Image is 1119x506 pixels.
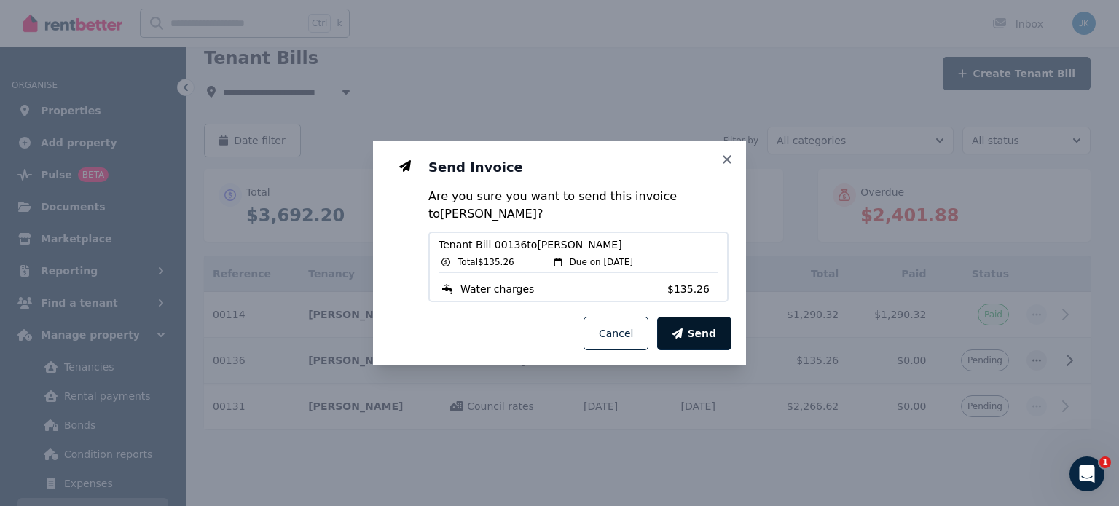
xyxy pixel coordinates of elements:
[458,256,514,268] span: Total $135.26
[667,282,718,296] span: $135.26
[460,282,534,296] span: Water charges
[428,159,729,176] h3: Send Invoice
[1099,456,1111,468] span: 1
[1069,456,1104,491] iframe: Intercom live chat
[439,237,718,252] span: Tenant Bill 00136 to [PERSON_NAME]
[584,317,648,350] button: Cancel
[657,317,731,350] button: Send
[687,326,716,341] span: Send
[570,256,633,268] span: Due on [DATE]
[428,188,729,223] p: Are you sure you want to send this invoice to [PERSON_NAME] ?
